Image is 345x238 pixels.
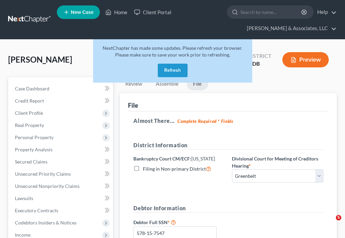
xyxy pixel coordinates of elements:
a: Property Analysis [9,144,113,156]
span: New Case [71,10,93,15]
iframe: Intercom live chat [322,215,338,231]
span: Client Profile [15,110,43,116]
div: District [247,52,272,60]
button: Preview [282,52,329,67]
span: [PERSON_NAME] [8,55,72,64]
a: Case Dashboard [9,83,113,95]
span: Executory Contracts [15,208,58,213]
a: Home [102,6,131,18]
a: Help [314,6,337,18]
a: Credit Report [9,95,113,107]
span: Property Analysis [15,147,52,152]
h5: Almost There... [133,117,323,125]
span: Unsecured Nonpriority Claims [15,183,80,189]
label: Debtor Full SSN [130,218,228,226]
a: Unsecured Priority Claims [9,168,113,180]
a: Client Portal [131,6,175,18]
div: File [128,101,138,109]
label: Bankruptcy Court CM/ECF: [133,155,215,162]
div: MDB [247,60,272,68]
strong: Complete Required * Fields [177,118,233,124]
span: [US_STATE] [191,156,215,161]
span: Income [15,232,30,238]
span: 5 [336,215,341,220]
span: Unsecured Priority Claims [15,171,71,177]
input: Search by name... [240,6,302,18]
label: Divisional Court for Meeting of Creditors Hearing [232,155,323,169]
span: Secured Claims [15,159,47,165]
a: Secured Claims [9,156,113,168]
button: Refresh [158,64,188,77]
span: Credit Report [15,98,44,104]
a: Executory Contracts [9,204,113,217]
span: Codebtors Insiders & Notices [15,220,77,225]
span: Filing in Non-primary District [143,166,206,172]
a: [PERSON_NAME] & Associates, LLC [243,22,337,35]
span: Lawsuits [15,195,33,201]
a: Unsecured Nonpriority Claims [9,180,113,192]
h5: Debtor Information [133,204,323,213]
span: Case Dashboard [15,86,49,91]
a: Lawsuits [9,192,113,204]
span: Real Property [15,122,44,128]
h5: District Information [133,141,323,150]
span: Personal Property [15,134,53,140]
span: NextChapter has made some updates. Please refresh your browser. Please make sure to save your wor... [103,45,242,58]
